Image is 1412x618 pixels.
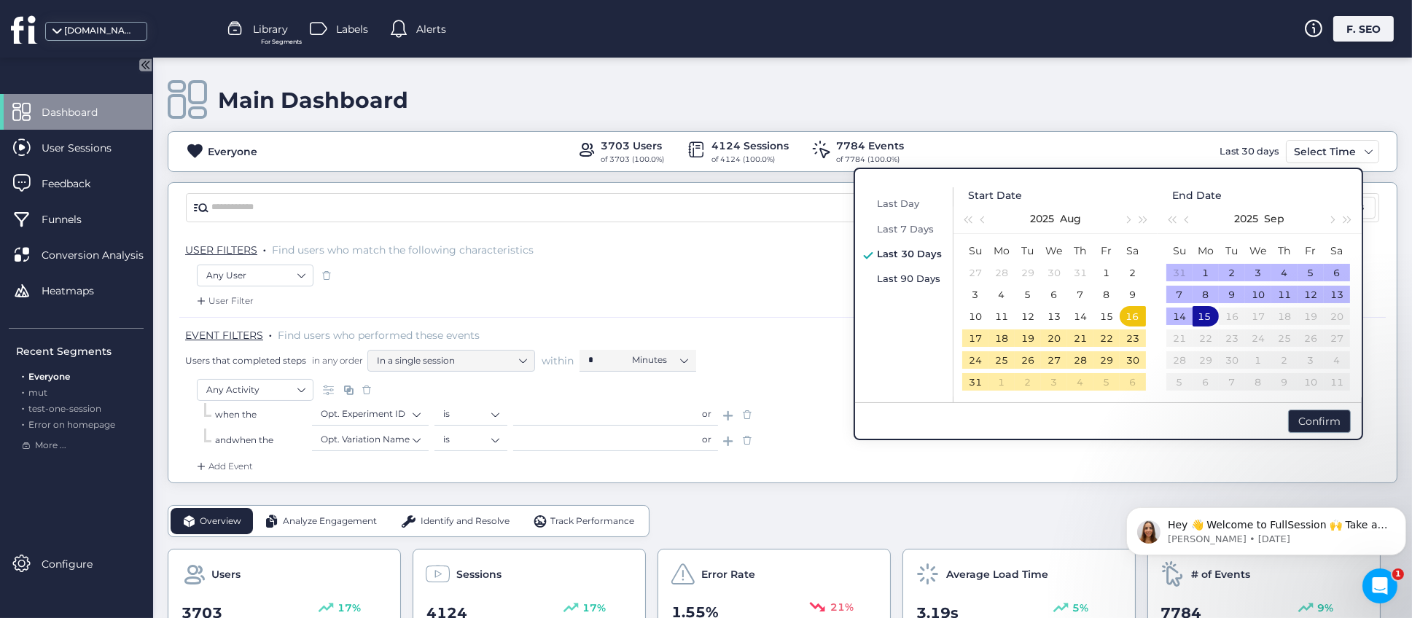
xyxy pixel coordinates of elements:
div: 16 [1123,308,1141,325]
span: Analyze Engagement [283,515,377,528]
span: Last 7 Days [877,223,934,235]
td: 2025-09-01 [1193,262,1219,283]
div: 2 [1124,264,1142,281]
div: 3 [1249,264,1267,281]
div: 4 [993,286,1010,303]
td: 2025-08-17 [962,327,988,349]
th: Sat [1324,240,1350,262]
button: Previous month (PageUp) [1179,204,1195,233]
td: 2025-07-28 [988,262,1015,283]
span: Configure [42,556,114,572]
td: 2025-07-27 [962,262,988,283]
th: Sun [1166,240,1193,262]
div: 4 [1072,373,1089,391]
td: 2025-08-20 [1041,327,1067,349]
div: Select Time [1290,143,1360,160]
td: 2025-08-02 [1120,262,1146,283]
div: when the [215,434,312,447]
div: 6 [1328,264,1346,281]
span: Heatmaps [42,283,116,299]
span: Track Performance [550,515,634,528]
button: Previous month (PageUp) [975,204,991,233]
div: or [695,404,718,426]
nz-select-item: Any User [206,265,304,286]
th: Tue [1219,240,1245,262]
td: 2025-08-10 [962,305,988,327]
td: 2025-07-30 [1041,262,1067,283]
div: F. SEO [1333,16,1394,42]
td: 2025-07-29 [1015,262,1041,283]
span: Users [211,566,241,582]
td: 2025-08-04 [988,283,1015,305]
span: 1 [1392,568,1404,580]
div: 29 [1098,351,1115,369]
span: . [22,400,24,414]
td: 2025-09-04 [1067,371,1093,393]
span: . [22,416,24,430]
div: User Filter [194,294,254,308]
td: 2025-09-05 [1298,262,1324,283]
td: 2025-09-03 [1245,262,1271,283]
div: 11 [1276,286,1293,303]
div: 25 [993,351,1010,369]
span: in any order [309,354,363,367]
nz-select-item: Minutes [632,349,687,371]
th: Tue [1015,240,1041,262]
div: 26 [1019,351,1037,369]
td: 2025-08-03 [962,283,988,305]
div: or [695,429,718,451]
span: test-one-session [28,403,101,414]
td: 2025-08-26 [1015,349,1041,371]
div: 29 [1019,264,1037,281]
span: within [542,353,574,368]
div: of 3703 (100.0%) [601,154,664,165]
span: Overview [200,515,241,528]
td: 2025-09-02 [1015,371,1041,393]
div: 22 [1098,329,1115,347]
div: 2 [1019,373,1037,391]
span: Funnels [42,211,104,227]
div: 7 [1072,286,1089,303]
span: Labels [336,21,368,37]
td: 2025-08-14 [1067,305,1093,327]
span: Find users who match the following characteristics [272,243,534,257]
span: Identify and Resolve [421,515,510,528]
th: Sat [1120,240,1146,262]
span: Error on homepage [28,419,115,430]
div: 18 [993,329,1010,347]
div: 27 [967,264,984,281]
iframe: Intercom live chat [1362,568,1397,603]
span: 17% [582,600,606,616]
td: 2025-09-08 [1193,283,1219,305]
div: 13 [1328,286,1346,303]
th: Wed [1041,240,1067,262]
div: 5 [1098,373,1115,391]
div: 31 [967,373,984,391]
th: Mon [1193,240,1219,262]
nz-select-item: Any Activity [206,379,304,401]
td: 2025-09-14 [1166,305,1193,327]
span: Last 30 Days [877,248,942,259]
div: 8 [1098,286,1115,303]
span: 9% [1317,600,1333,616]
span: Dashboard [42,104,120,120]
div: 23 [1124,329,1142,347]
span: mut [28,387,47,398]
div: 30 [1124,351,1142,369]
td: 2025-09-11 [1271,283,1298,305]
th: Sun [962,240,988,262]
button: Last year (Control + left) [959,204,975,233]
td: 2025-08-24 [962,349,988,371]
div: 1 [993,373,1010,391]
div: 14 [1171,308,1188,325]
div: 28 [1072,351,1089,369]
iframe: Intercom notifications message [1120,477,1412,579]
span: Average Load Time [946,566,1048,582]
td: 2025-08-08 [1093,283,1120,305]
td: 2025-08-15 [1093,305,1120,327]
div: 28 [993,264,1010,281]
td: 2025-08-28 [1067,349,1093,371]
